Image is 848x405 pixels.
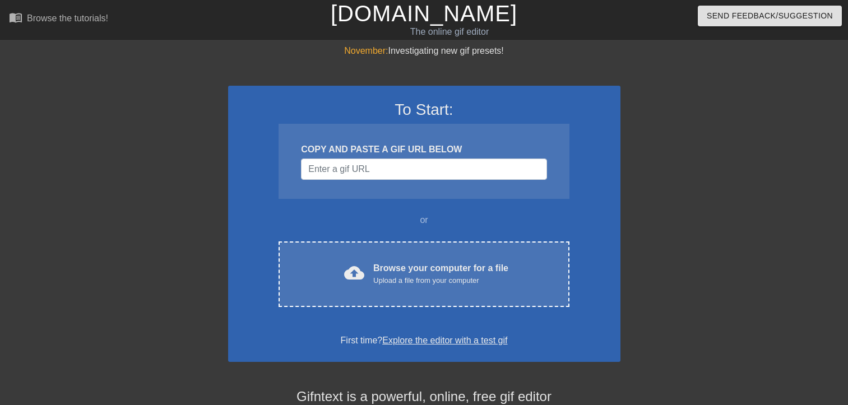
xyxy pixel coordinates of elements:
[344,263,364,283] span: cloud_upload
[331,1,517,26] a: [DOMAIN_NAME]
[382,336,507,345] a: Explore the editor with a test gif
[228,389,620,405] h4: Gifntext is a powerful, online, free gif editor
[373,262,508,286] div: Browse your computer for a file
[9,11,22,24] span: menu_book
[301,159,546,180] input: Username
[373,275,508,286] div: Upload a file from your computer
[9,11,108,28] a: Browse the tutorials!
[301,143,546,156] div: COPY AND PASTE A GIF URL BELOW
[243,334,606,347] div: First time?
[243,100,606,119] h3: To Start:
[288,25,610,39] div: The online gif editor
[698,6,842,26] button: Send Feedback/Suggestion
[344,46,388,55] span: November:
[707,9,833,23] span: Send Feedback/Suggestion
[27,13,108,23] div: Browse the tutorials!
[228,44,620,58] div: Investigating new gif presets!
[257,213,591,227] div: or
